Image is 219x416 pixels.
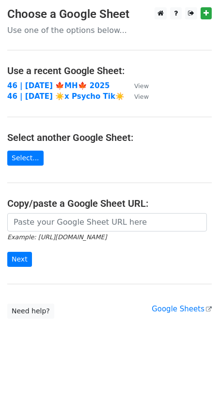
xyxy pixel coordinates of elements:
a: Google Sheets [152,305,212,313]
h4: Use a recent Google Sheet: [7,65,212,77]
small: View [134,82,149,90]
small: Example: [URL][DOMAIN_NAME] [7,233,107,241]
a: Select... [7,151,44,166]
h4: Copy/paste a Google Sheet URL: [7,198,212,209]
a: View [125,92,149,101]
a: Need help? [7,304,54,319]
small: View [134,93,149,100]
p: Use one of the options below... [7,25,212,35]
a: 46 | [DATE] 🍁MH🍁 2025 [7,81,110,90]
h3: Choose a Google Sheet [7,7,212,21]
a: View [125,81,149,90]
input: Next [7,252,32,267]
a: 46 | [DATE] ☀️x Psycho Tik☀️ [7,92,125,101]
input: Paste your Google Sheet URL here [7,213,207,231]
h4: Select another Google Sheet: [7,132,212,143]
